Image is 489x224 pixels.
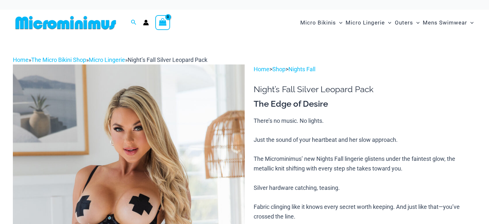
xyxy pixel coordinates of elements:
[272,66,285,73] a: Shop
[423,15,467,31] span: Mens Swimwear
[155,15,170,30] a: View Shopping Cart, empty
[346,15,385,31] span: Micro Lingerie
[288,66,315,73] a: Nights Fall
[128,56,207,63] span: Night’s Fall Silver Leopard Pack
[467,15,474,31] span: Menu Toggle
[298,12,476,34] nav: Site Navigation
[344,13,393,33] a: Micro LingerieMenu ToggleMenu Toggle
[143,20,149,25] a: Account icon link
[13,56,207,63] span: » » »
[13,56,29,63] a: Home
[254,64,476,74] p: > >
[336,15,342,31] span: Menu Toggle
[131,19,137,27] a: Search icon link
[395,15,413,31] span: Outers
[421,13,475,33] a: Mens SwimwearMenu ToggleMenu Toggle
[254,99,476,110] h3: The Edge of Desire
[393,13,421,33] a: OutersMenu ToggleMenu Toggle
[89,56,125,63] a: Micro Lingerie
[13,15,119,30] img: MM SHOP LOGO FLAT
[254,84,476,94] h1: Night’s Fall Silver Leopard Pack
[31,56,86,63] a: The Micro Bikini Shop
[385,15,391,31] span: Menu Toggle
[413,15,420,31] span: Menu Toggle
[254,66,269,73] a: Home
[300,15,336,31] span: Micro Bikinis
[299,13,344,33] a: Micro BikinisMenu ToggleMenu Toggle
